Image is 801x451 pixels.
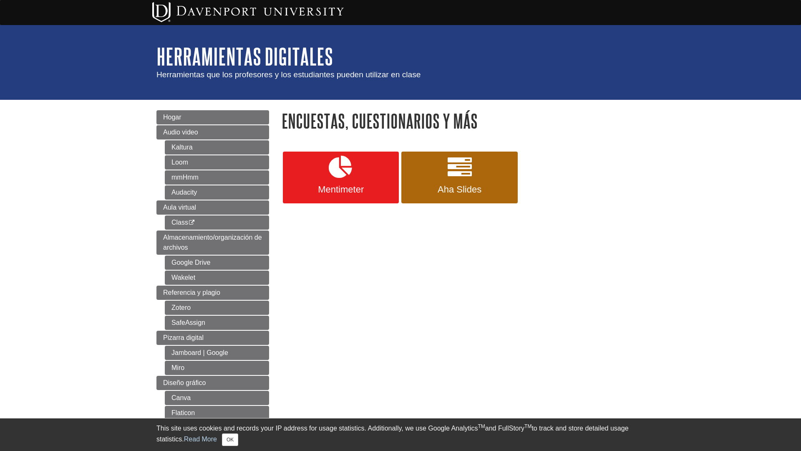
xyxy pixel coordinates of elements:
a: SafeAssign [165,316,269,330]
a: Read More [184,436,217,443]
a: Pizarra digital [156,331,269,345]
a: Loom [165,155,269,170]
sup: TM [524,423,531,429]
a: Zotero [165,301,269,315]
span: Herramientas que los profesores y los estudiantes pueden utilizar en clase [156,70,421,79]
span: Aha Slides [408,184,511,195]
a: Audacity [165,185,269,200]
div: This site uses cookies and records your IP address for usage statistics. Additionally, we use Goo... [156,423,645,446]
a: Almacenamiento/organización de archivos [156,231,269,255]
span: Pizarra digital [163,334,204,341]
a: Audio video [156,125,269,139]
span: Audio video [163,129,198,136]
i: This link opens in a new window [188,220,195,225]
a: Diseño gráfico [156,376,269,390]
a: Herramientas digitales [156,43,333,69]
a: Jamboard | Google [165,346,269,360]
a: Aula virtual [156,200,269,215]
span: Aula virtual [163,204,196,211]
a: mmHmm [165,170,269,185]
span: Hogar [163,114,181,121]
span: Almacenamiento/organización de archivos [163,234,262,251]
span: Mentimeter [289,184,393,195]
a: Mentimeter [283,152,399,203]
a: Kaltura [165,140,269,155]
a: Class [165,215,269,230]
img: Davenport University [152,2,344,22]
a: Hogar [156,110,269,124]
h1: Encuestas, cuestionarios y más [282,110,645,132]
a: Aha Slides [401,152,517,203]
button: Close [222,433,238,446]
span: Diseño gráfico [163,379,206,386]
a: Wakelet [165,271,269,285]
a: Canva [165,391,269,405]
a: Flaticon [165,406,269,420]
a: Referencia y plagio [156,286,269,300]
a: Google Drive [165,256,269,270]
span: Referencia y plagio [163,289,220,296]
a: Miro [165,361,269,375]
sup: TM [478,423,485,429]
